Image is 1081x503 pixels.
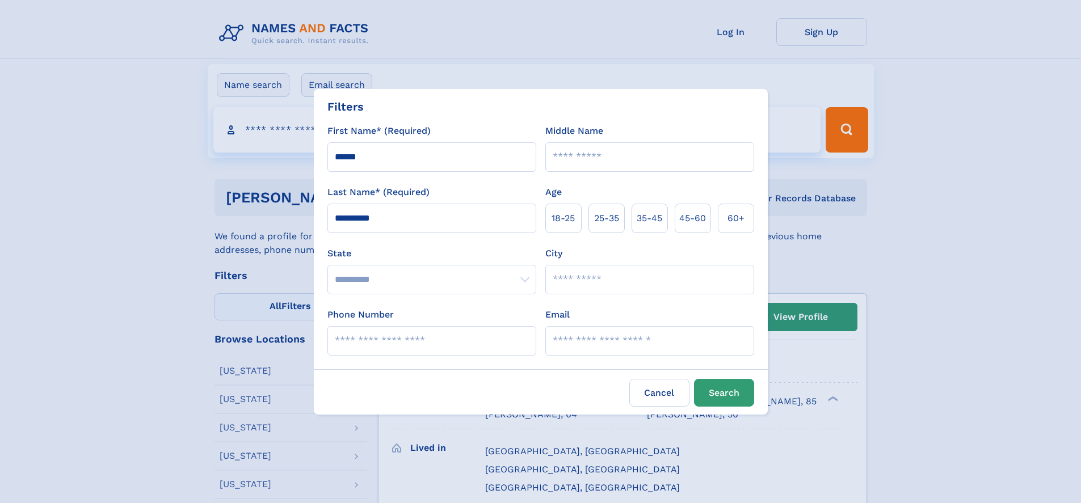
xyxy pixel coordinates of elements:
[327,185,430,199] label: Last Name* (Required)
[552,212,575,225] span: 18‑25
[629,379,689,407] label: Cancel
[327,98,364,115] div: Filters
[327,247,536,260] label: State
[327,124,431,138] label: First Name* (Required)
[545,185,562,199] label: Age
[545,124,603,138] label: Middle Name
[545,308,570,322] label: Email
[637,212,662,225] span: 35‑45
[727,212,744,225] span: 60+
[694,379,754,407] button: Search
[327,308,394,322] label: Phone Number
[545,247,562,260] label: City
[594,212,619,225] span: 25‑35
[679,212,706,225] span: 45‑60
